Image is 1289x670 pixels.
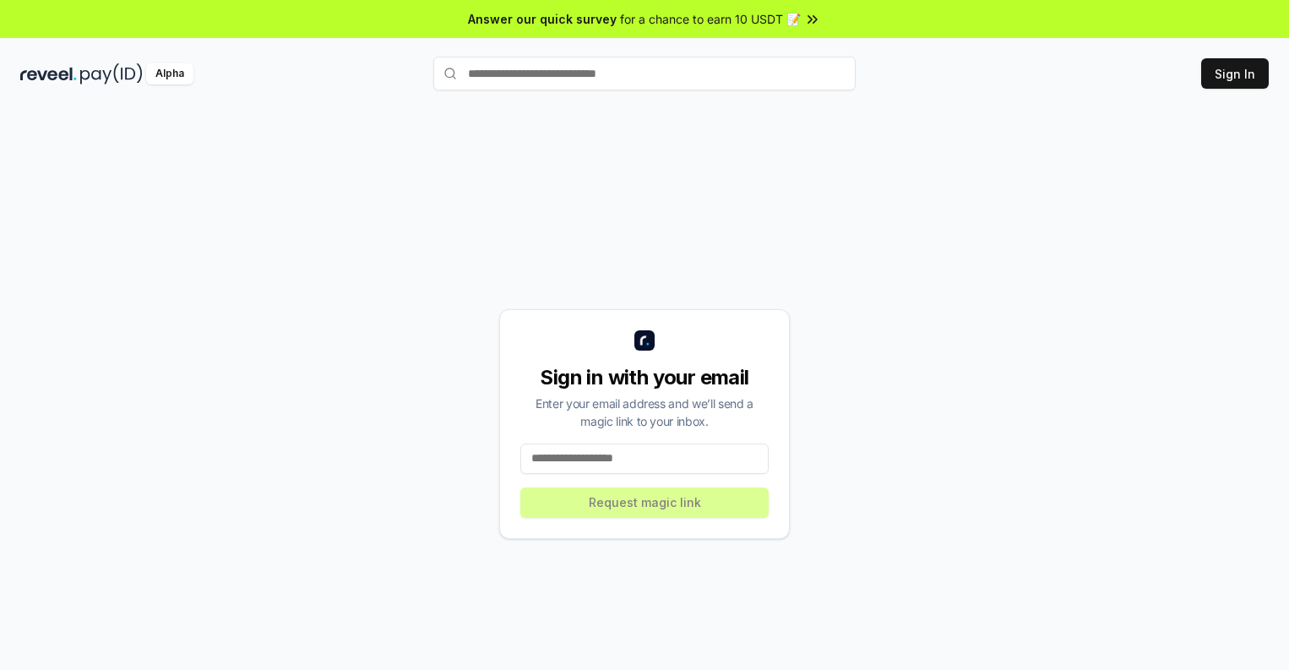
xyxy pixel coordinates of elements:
[1201,58,1269,89] button: Sign In
[20,63,77,84] img: reveel_dark
[520,395,769,430] div: Enter your email address and we’ll send a magic link to your inbox.
[468,10,617,28] span: Answer our quick survey
[620,10,801,28] span: for a chance to earn 10 USDT 📝
[80,63,143,84] img: pay_id
[520,364,769,391] div: Sign in with your email
[146,63,193,84] div: Alpha
[634,330,655,351] img: logo_small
